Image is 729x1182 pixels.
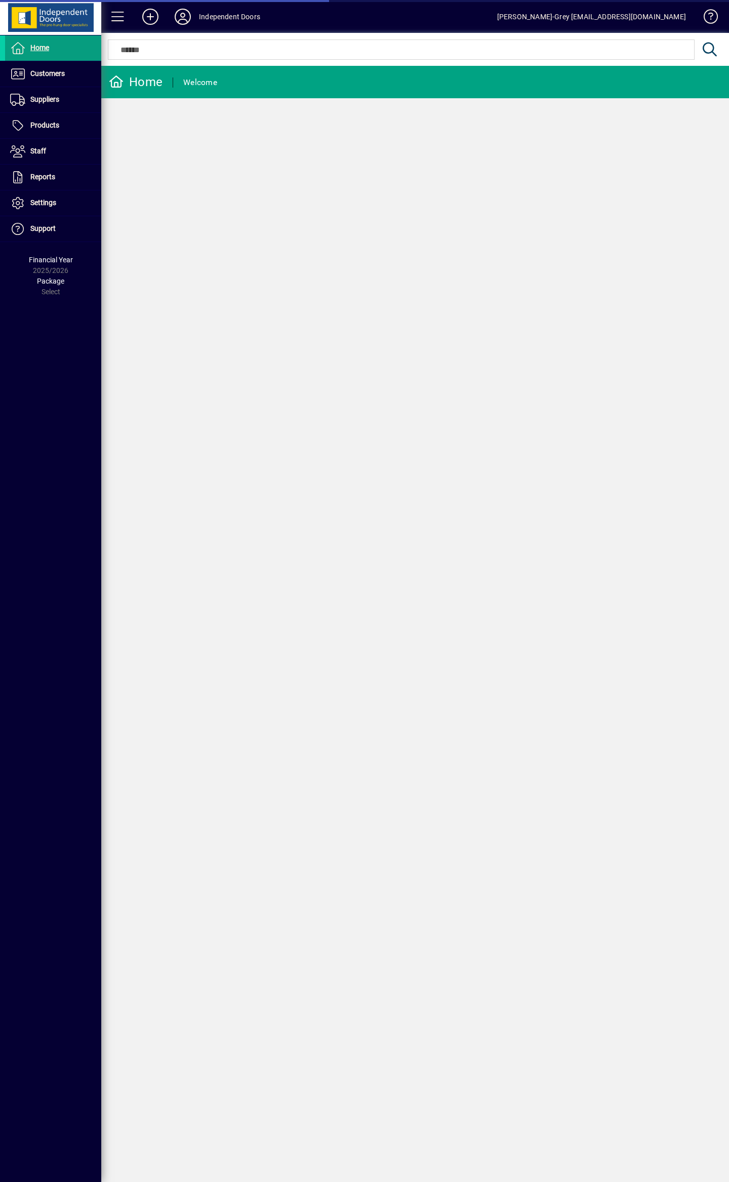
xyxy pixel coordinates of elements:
[696,2,716,35] a: Knowledge Base
[30,199,56,207] span: Settings
[30,121,59,129] span: Products
[199,9,260,25] div: Independent Doors
[30,147,46,155] span: Staff
[37,277,64,285] span: Package
[5,87,101,112] a: Suppliers
[183,74,217,91] div: Welcome
[5,190,101,216] a: Settings
[5,139,101,164] a: Staff
[29,256,73,264] span: Financial Year
[5,165,101,190] a: Reports
[5,216,101,242] a: Support
[30,44,49,52] span: Home
[30,69,65,77] span: Customers
[134,8,167,26] button: Add
[497,9,686,25] div: [PERSON_NAME]-Grey [EMAIL_ADDRESS][DOMAIN_NAME]
[30,173,55,181] span: Reports
[30,224,56,232] span: Support
[30,95,59,103] span: Suppliers
[109,74,163,90] div: Home
[5,113,101,138] a: Products
[5,61,101,87] a: Customers
[167,8,199,26] button: Profile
